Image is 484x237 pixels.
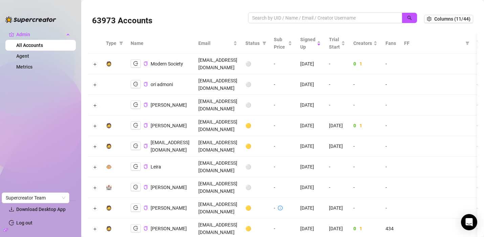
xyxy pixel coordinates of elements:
[296,136,325,157] td: [DATE]
[404,39,463,47] span: FF
[133,226,138,231] span: logout
[461,214,477,230] div: Open Intercom Messenger
[270,54,296,74] td: -
[245,143,251,149] span: 🟡
[151,82,173,87] span: ori admoni
[359,226,362,231] span: 1
[144,123,148,128] span: copy
[296,177,325,198] td: [DATE]
[296,157,325,177] td: [DATE]
[106,163,112,170] div: 🐵
[106,225,112,232] div: 🧔
[270,157,296,177] td: -
[131,101,141,109] button: logout
[6,193,65,203] span: Supercreator Team
[144,226,148,231] button: Copy Account UID
[349,33,381,54] th: Creators
[194,115,241,136] td: [EMAIL_ADDRESS][DOMAIN_NAME]
[151,61,183,67] span: Modern Society
[144,164,148,169] button: Copy Account UID
[151,123,187,128] span: [PERSON_NAME]
[144,103,148,107] span: copy
[194,136,241,157] td: [EMAIL_ADDRESS][DOMAIN_NAME]
[131,142,141,150] button: logout
[325,95,349,115] td: -
[131,59,141,68] button: logout
[92,185,98,190] button: Expand row
[274,36,287,51] span: Sub Price
[349,177,381,198] td: -
[5,16,56,23] img: logo-BBDzfeDw.svg
[131,204,141,212] button: logout
[144,61,148,66] span: copy
[133,82,138,86] span: logout
[245,102,251,108] span: ⚪
[106,60,112,68] div: 🧔
[151,185,187,190] span: [PERSON_NAME]
[245,164,251,169] span: ⚪
[92,144,98,149] button: Expand row
[325,177,349,198] td: -
[434,16,470,22] span: Columns (11/44)
[16,29,64,40] span: Admin
[325,115,349,136] td: [DATE]
[144,185,148,189] span: copy
[262,41,266,45] span: filter
[92,82,98,87] button: Expand row
[296,33,325,54] th: Signed Up
[151,205,187,211] span: [PERSON_NAME]
[270,33,296,54] th: Sub Price
[381,157,400,177] td: -
[245,205,251,211] span: 🟡
[92,61,98,67] button: Expand row
[194,95,241,115] td: [EMAIL_ADDRESS][DOMAIN_NAME]
[131,162,141,170] button: logout
[131,224,141,232] button: logout
[194,54,241,74] td: [EMAIL_ADDRESS][DOMAIN_NAME]
[16,64,32,70] a: Metrics
[144,164,148,169] span: copy
[353,61,356,67] span: 0
[381,177,400,198] td: -
[194,74,241,95] td: [EMAIL_ADDRESS][DOMAIN_NAME]
[92,103,98,108] button: Expand row
[133,102,138,107] span: logout
[144,144,148,148] span: copy
[381,136,400,157] td: -
[349,157,381,177] td: -
[3,228,8,232] span: build
[270,115,296,136] td: -
[325,157,349,177] td: -
[92,123,98,129] button: Expand row
[381,115,400,136] td: -
[144,61,148,66] button: Copy Account UID
[245,61,251,67] span: ⚪
[92,164,98,170] button: Expand row
[133,185,138,189] span: logout
[151,164,161,169] span: Leira
[144,143,148,149] button: Copy Account UID
[325,33,349,54] th: Trial Start
[127,33,194,54] th: Name
[92,16,152,26] h3: 63973 Accounts
[359,61,362,67] span: 1
[133,164,138,169] span: logout
[131,183,141,191] button: logout
[353,123,356,128] span: 0
[464,38,471,48] span: filter
[9,32,14,37] span: crown
[245,226,251,231] span: 🟡
[270,136,296,157] td: -
[133,205,138,210] span: logout
[133,123,138,128] span: logout
[465,41,469,45] span: filter
[119,41,123,45] span: filter
[106,184,112,191] div: 🏰
[296,74,325,95] td: [DATE]
[270,95,296,115] td: -
[349,136,381,157] td: -
[144,82,148,86] span: copy
[296,198,325,218] td: [DATE]
[325,198,349,218] td: [DATE]
[245,123,251,128] span: 🟡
